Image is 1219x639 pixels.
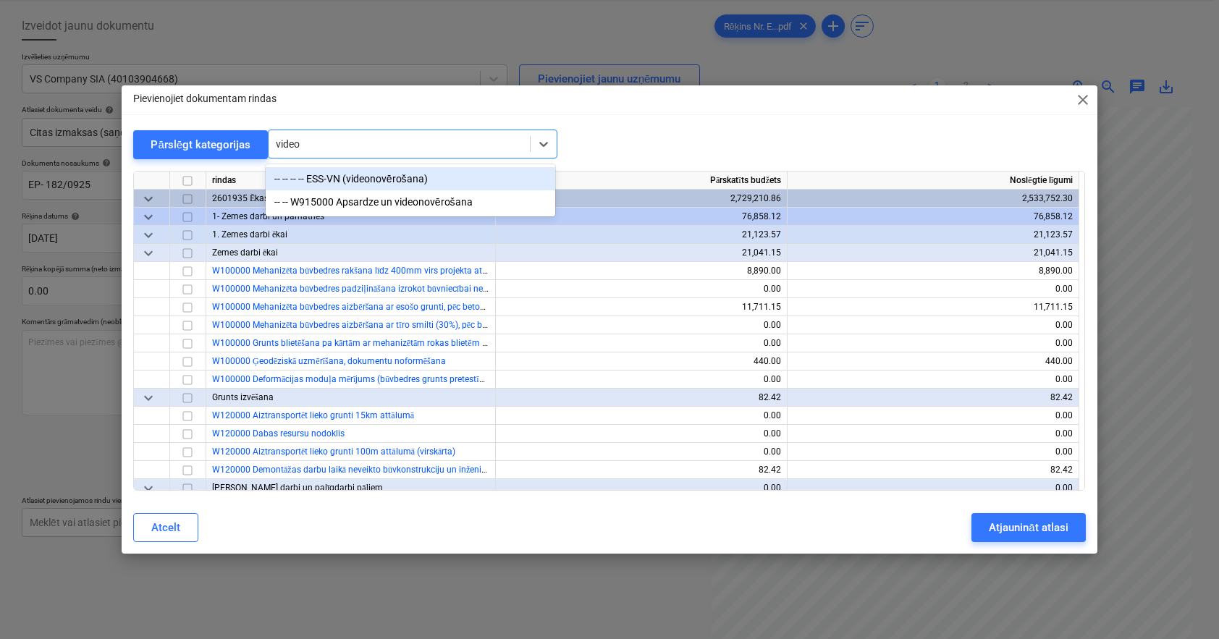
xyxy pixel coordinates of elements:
[140,226,157,243] span: keyboard_arrow_down
[212,266,506,276] a: W100000 Mehanizēta būvbedres rakšana līdz 400mm virs projekta atzīmes
[1074,91,1092,109] span: close
[502,371,781,389] div: 0.00
[502,280,781,298] div: 0.00
[793,316,1073,334] div: 0.00
[793,244,1073,262] div: 21,041.15
[502,425,781,443] div: 0.00
[793,208,1073,226] div: 76,858.12
[793,389,1073,407] div: 82.42
[212,356,446,366] a: W100000 Ģeodēziskā uzmērīšana, dokumentu noformēšana
[212,465,551,475] a: W120000 Demontāžas darbu laikā neveikto būvkonstrukciju un inženiertīklu demontāža
[502,352,781,371] div: 440.00
[502,479,781,497] div: 0.00
[502,262,781,280] div: 8,890.00
[793,226,1073,244] div: 21,123.57
[151,135,250,154] div: Pārslēgt kategorijas
[140,208,157,225] span: keyboard_arrow_down
[212,410,414,420] a: W120000 Aiztransportēt lieko grunti 15km attālumā
[502,461,781,479] div: 82.42
[212,229,287,240] span: 1. Zemes darbi ēkai
[140,389,157,406] span: keyboard_arrow_down
[793,352,1073,371] div: 440.00
[140,244,157,261] span: keyboard_arrow_down
[502,190,781,208] div: 2,729,210.86
[502,316,781,334] div: 0.00
[1147,570,1219,639] iframe: Chat Widget
[502,244,781,262] div: 21,041.15
[212,392,274,402] span: Grunts izvēšana
[133,130,268,159] button: Pārslēgt kategorijas
[212,338,775,348] a: W100000 Grunts blietēšana pa kārtām ar mehanizētām rokas blietēm pēc betonēšanas un hidroizolācij...
[266,167,555,190] div: -- -- -- -- ESS-VN (videonovērošana)
[212,483,383,493] span: Zemes darbi un palīgdarbi pāļiem
[793,280,1073,298] div: 0.00
[793,371,1073,389] div: 0.00
[793,479,1073,497] div: 0.00
[212,428,345,439] a: W120000 Dabas resursu nodoklis
[793,190,1073,208] div: 2,533,752.30
[793,262,1073,280] div: 8,890.00
[793,334,1073,352] div: 0.00
[502,407,781,425] div: 0.00
[133,513,198,542] button: Atcelt
[212,320,751,330] a: W100000 Mehanizēta būvbedres aizbēršana ar tīro smilti (30%), pēc betonēšanas un hidroizolācijas ...
[502,334,781,352] div: 0.00
[212,211,324,221] span: 1- Zemes darbi un pamatnes
[140,479,157,496] span: keyboard_arrow_down
[502,208,781,226] div: 76,858.12
[212,247,278,258] span: Zemes darbi ēkai
[502,443,781,461] div: 0.00
[793,443,1073,461] div: 0.00
[502,298,781,316] div: 11,711.15
[502,226,781,244] div: 21,123.57
[212,447,455,457] a: W120000 Aiztransportēt lieko grunti 100m attālumā (virskārta)
[133,91,277,106] p: Pievienojiet dokumentam rindas
[206,172,496,190] div: rindas
[793,407,1073,425] div: 0.00
[212,302,736,312] a: W100000 Mehanizēta būvbedres aizbēršana ar esošo grunti, pēc betonēšanas un hidroizolācijas darbu...
[989,518,1068,537] div: Atjaunināt atlasi
[151,518,180,537] div: Atcelt
[212,193,302,203] span: 2601935 Ēkas budžets
[140,190,157,207] span: keyboard_arrow_down
[793,461,1073,479] div: 82.42
[212,374,492,384] a: W100000 Deformācijas moduļa mērījums (būvbedres grunts pretestība)
[793,298,1073,316] div: 11,711.15
[788,172,1079,190] div: Noslēgtie līgumi
[266,190,555,213] div: -- -- W915000 Apsardze un videonovērošana
[212,284,678,294] a: W100000 Mehanizēta būvbedres padziļināšana izrokot būvniecībai nederīgo grunti un piebēršana ar t...
[496,172,788,190] div: Pārskatīts budžets
[971,513,1085,542] button: Atjaunināt atlasi
[502,389,781,407] div: 82.42
[793,425,1073,443] div: 0.00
